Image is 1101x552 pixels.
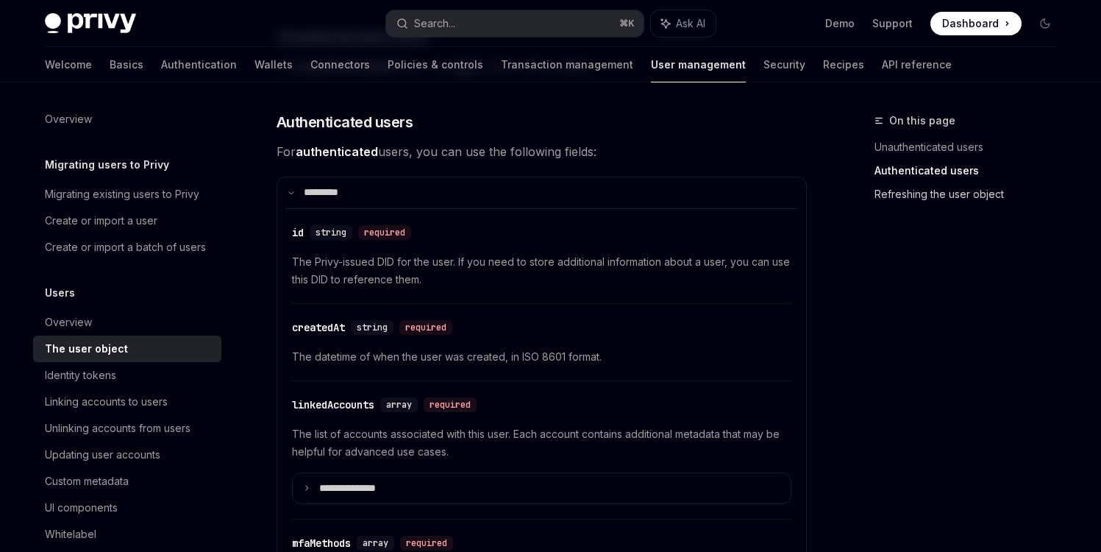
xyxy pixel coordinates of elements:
[292,397,374,412] div: linkedAccounts
[277,112,413,132] span: Authenticated users
[33,362,221,389] a: Identity tokens
[277,141,807,162] span: For users, you can use the following fields:
[45,473,129,490] div: Custom metadata
[45,13,136,34] img: dark logo
[388,47,483,82] a: Policies & controls
[33,336,221,362] a: The user object
[292,536,351,551] div: mfaMethods
[400,536,453,551] div: required
[501,47,633,82] a: Transaction management
[651,10,716,37] button: Ask AI
[33,468,221,495] a: Custom metadata
[45,367,116,384] div: Identity tokens
[33,181,221,208] a: Migrating existing users to Privy
[882,47,952,82] a: API reference
[310,47,370,82] a: Connectors
[110,47,143,82] a: Basics
[161,47,237,82] a: Authentication
[292,225,304,240] div: id
[874,135,1069,159] a: Unauthenticated users
[45,156,169,174] h5: Migrating users to Privy
[292,425,791,461] span: The list of accounts associated with this user. Each account contains additional metadata that ma...
[45,393,168,411] div: Linking accounts to users
[316,227,346,238] span: string
[33,106,221,132] a: Overview
[292,348,791,366] span: The datetime of when the user was created, in ISO 8601 format.
[33,208,221,234] a: Create or import a user
[651,47,746,82] a: User management
[33,389,221,415] a: Linking accounts to users
[872,16,913,31] a: Support
[45,446,160,464] div: Updating user accounts
[33,495,221,521] a: UI components
[254,47,293,82] a: Wallets
[358,225,411,240] div: required
[763,47,805,82] a: Security
[33,234,221,261] a: Create or import a batch of users
[399,320,452,335] div: required
[825,16,855,31] a: Demo
[45,420,190,437] div: Unlinking accounts from users
[1033,12,1057,35] button: Toggle dark mode
[619,18,635,29] span: ⌘ K
[386,10,644,37] button: Search...⌘K
[424,397,477,412] div: required
[33,442,221,468] a: Updating user accounts
[45,238,206,256] div: Create or import a batch of users
[45,212,157,230] div: Create or import a user
[292,253,791,289] span: The Privy-issued DID for the user. If you need to store additional information about a user, you ...
[874,159,1069,183] a: Authenticated users
[45,110,92,128] div: Overview
[45,314,92,331] div: Overview
[33,521,221,548] a: Whitelabel
[386,399,412,411] span: array
[33,309,221,336] a: Overview
[45,526,96,543] div: Whitelabel
[363,537,388,549] span: array
[930,12,1022,35] a: Dashboard
[676,16,705,31] span: Ask AI
[823,47,864,82] a: Recipes
[45,47,92,82] a: Welcome
[45,284,75,302] h5: Users
[942,16,999,31] span: Dashboard
[874,183,1069,206] a: Refreshing the user object
[357,322,388,333] span: string
[292,320,345,335] div: createdAt
[296,144,378,159] strong: authenticated
[45,340,128,358] div: The user object
[414,15,455,32] div: Search...
[33,415,221,442] a: Unlinking accounts from users
[45,499,118,517] div: UI components
[45,185,199,203] div: Migrating existing users to Privy
[889,112,955,130] span: On this page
